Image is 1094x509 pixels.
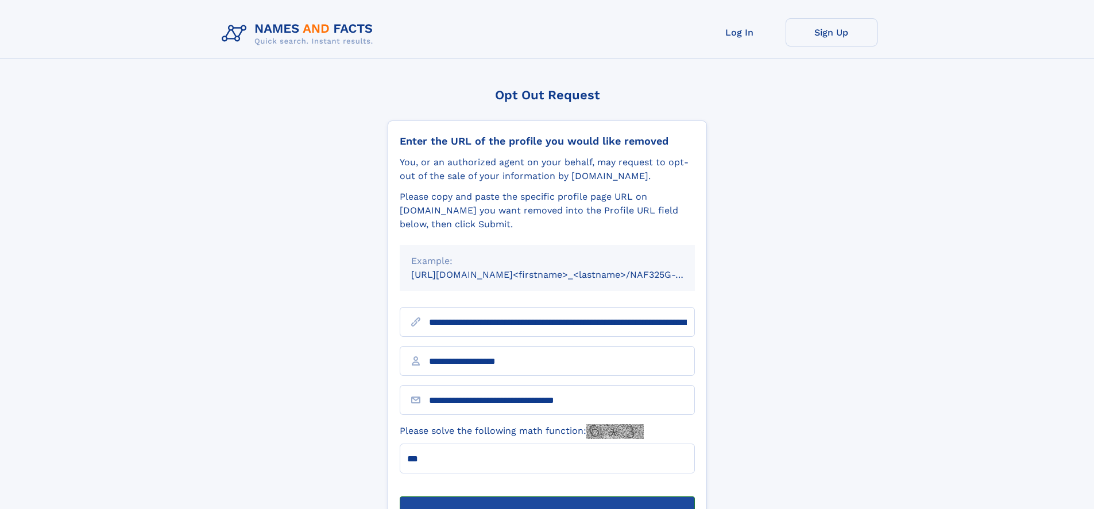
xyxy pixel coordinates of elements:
[400,156,695,183] div: You, or an authorized agent on your behalf, may request to opt-out of the sale of your informatio...
[400,190,695,231] div: Please copy and paste the specific profile page URL on [DOMAIN_NAME] you want removed into the Pr...
[217,18,382,49] img: Logo Names and Facts
[411,254,683,268] div: Example:
[400,135,695,147] div: Enter the URL of the profile you would like removed
[400,424,644,439] label: Please solve the following math function:
[388,88,707,102] div: Opt Out Request
[411,269,717,280] small: [URL][DOMAIN_NAME]<firstname>_<lastname>/NAF325G-xxxxxxxx
[694,18,786,46] a: Log In
[786,18,877,46] a: Sign Up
